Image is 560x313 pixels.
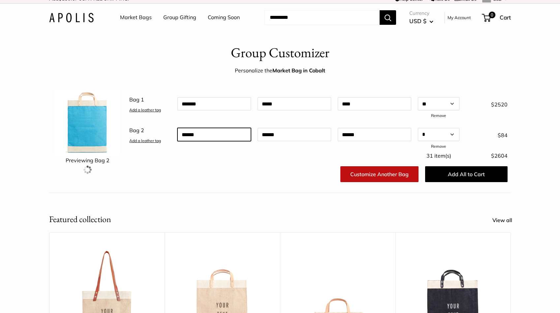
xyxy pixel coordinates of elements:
[500,14,511,21] span: Cart
[208,13,240,22] a: Coming Soon
[431,113,446,118] a: Remove
[231,43,329,62] h1: Group Customizer
[425,166,508,182] button: Add All to Cart
[129,107,161,112] a: Add a leather tag
[83,166,92,174] img: loading.gif
[264,10,380,25] input: Search...
[49,13,94,22] img: Apolis
[5,288,71,308] iframe: Sign Up via Text for Offers
[409,16,433,26] button: USD $
[426,152,451,159] span: 31 item(s)
[129,138,161,143] a: Add a leather tag
[463,97,511,110] div: $2520
[489,12,495,18] span: 0
[380,10,396,25] button: Search
[491,152,508,159] span: $2604
[409,18,426,24] span: USD $
[126,92,174,115] div: Bag 1
[120,13,152,22] a: Market Bags
[66,157,109,164] span: Previewing Bag 2
[482,12,511,23] a: 0 Cart
[448,14,471,21] a: My Account
[492,215,519,225] a: View all
[55,90,121,156] img: customizer-prod
[340,166,419,182] a: Customize Another Bag
[431,144,446,149] a: Remove
[409,9,433,18] span: Currency
[163,13,196,22] a: Group Gifting
[126,123,174,145] div: Bag 2
[49,213,111,226] h2: Featured collection
[272,67,325,74] strong: Market Bag in Cobalt
[463,128,511,140] div: $84
[235,66,325,76] div: Personalize the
